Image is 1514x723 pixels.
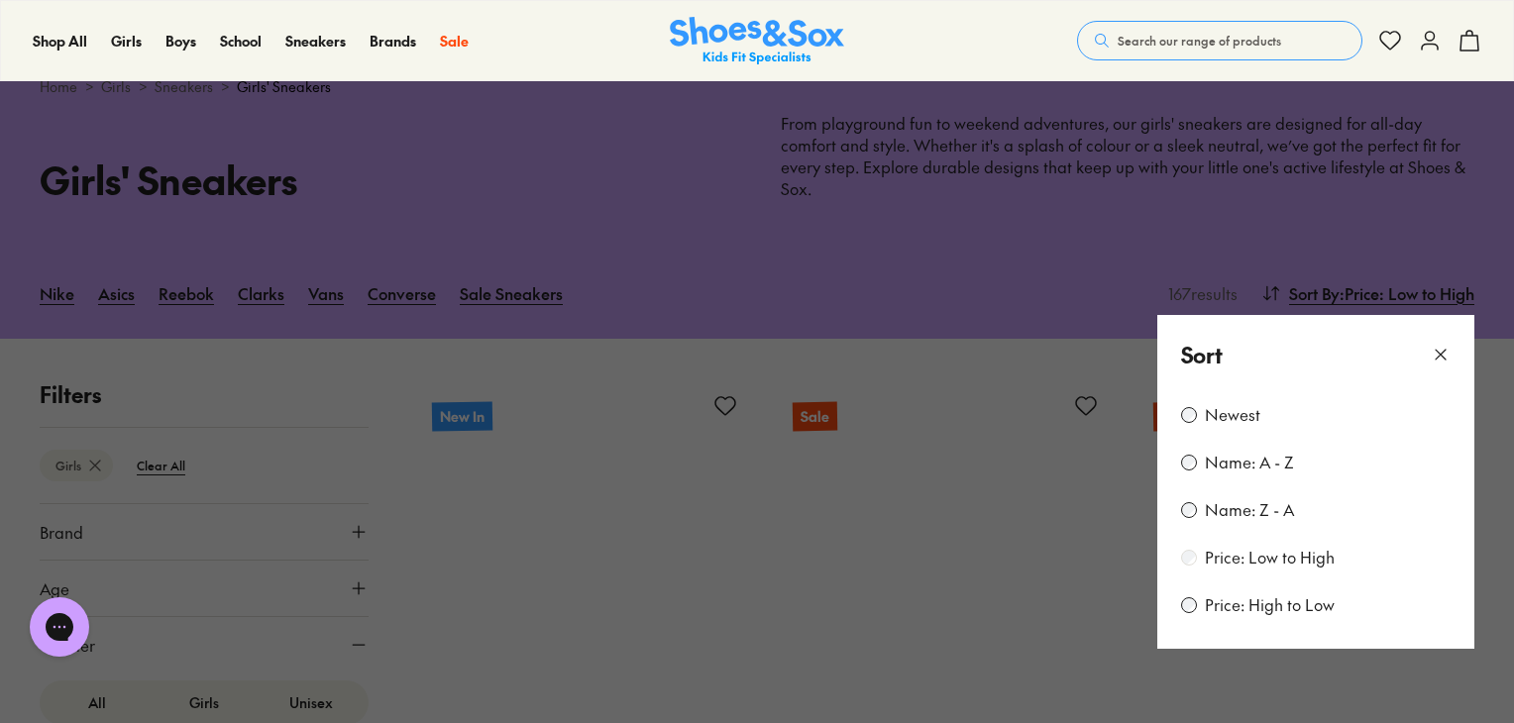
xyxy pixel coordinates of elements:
[33,31,87,52] a: Shop All
[111,31,142,52] a: Girls
[165,31,196,52] a: Boys
[370,31,416,52] a: Brands
[165,31,196,51] span: Boys
[1118,32,1281,50] span: Search our range of products
[670,17,844,65] a: Shoes & Sox
[20,590,99,664] iframe: Gorgias live chat messenger
[1077,21,1362,60] button: Search our range of products
[1205,404,1260,426] label: Newest
[111,31,142,51] span: Girls
[220,31,262,51] span: School
[33,31,87,51] span: Shop All
[440,31,469,52] a: Sale
[285,31,346,51] span: Sneakers
[1205,499,1294,521] label: Name: Z - A
[1181,339,1223,371] p: Sort
[670,17,844,65] img: SNS_Logo_Responsive.svg
[370,31,416,51] span: Brands
[1205,452,1294,473] label: Name: A - Z
[440,31,469,51] span: Sale
[1205,547,1335,568] label: Price: Low to High
[1205,594,1335,616] label: Price: High to Low
[220,31,262,52] a: School
[285,31,346,52] a: Sneakers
